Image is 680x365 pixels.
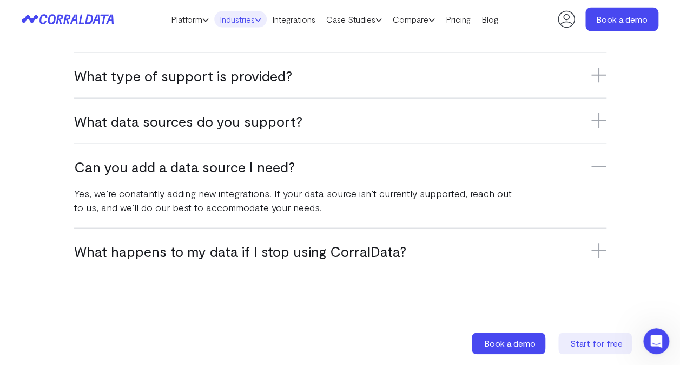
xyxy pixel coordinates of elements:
h3: Can you add a data source I need? [74,158,606,175]
h3: What type of support is provided? [74,67,606,84]
span: Start for free [570,338,623,348]
h3: What data sources do you support? [74,112,606,130]
a: Pricing [440,11,476,28]
a: Platform [166,11,214,28]
a: Book a demo [472,333,547,354]
h3: What happens to my data if I stop using CorralData? [74,242,606,260]
a: Book a demo [585,8,658,31]
a: Start for free [558,333,634,354]
a: Blog [476,11,504,28]
a: Integrations [267,11,321,28]
span: Book a demo [484,338,536,348]
a: Industries [214,11,267,28]
iframe: Intercom live chat [643,328,669,354]
a: Compare [387,11,440,28]
a: Case Studies [321,11,387,28]
p: Yes, we’re constantly adding new integrations. If your data source isn’t currently supported, rea... [74,186,520,214]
